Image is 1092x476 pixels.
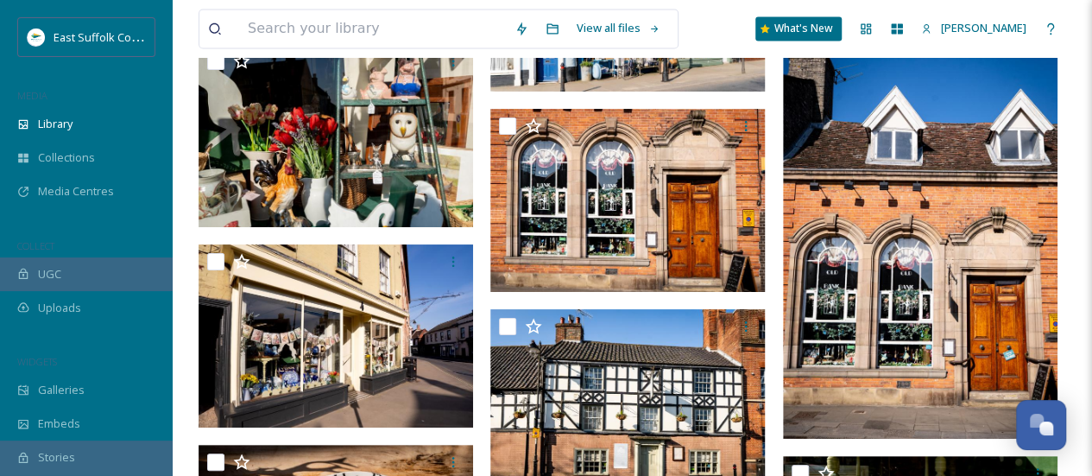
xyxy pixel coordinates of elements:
img: ESC%20Logo.png [28,29,45,46]
img: No_4_Antiques_Bungay_mary@ettphotography_0525 (1).JPG [199,44,473,227]
input: Search your library [239,10,506,48]
span: Uploads [38,300,81,316]
span: East Suffolk Council [54,29,155,45]
img: No_4_Antiques_Bungay_mary@ettphotography_0525 (2).JPG [199,244,473,428]
button: Open Chat [1016,400,1066,450]
span: WIDGETS [17,355,57,368]
span: Stories [38,449,75,466]
span: Library [38,116,73,132]
span: UGC [38,266,61,282]
img: Old_Bank_Bungay_mary@ettphotography_0525 (159).JPG [783,27,1057,439]
span: Embeds [38,416,80,432]
span: Galleries [38,382,85,398]
a: What's New [755,16,842,41]
img: Old_Bank_Bungay_mary@ettphotography_0525 (2).JPG [490,109,765,292]
span: [PERSON_NAME] [941,20,1026,35]
span: COLLECT [17,239,54,252]
span: Collections [38,149,95,166]
a: [PERSON_NAME] [912,11,1035,45]
span: Media Centres [38,183,114,200]
span: MEDIA [17,89,47,102]
a: View all files [568,11,669,45]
